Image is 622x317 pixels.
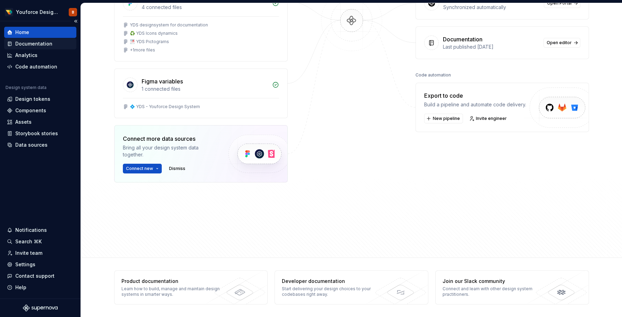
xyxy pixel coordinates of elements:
button: Search ⌘K [4,236,76,247]
a: Code automation [4,61,76,72]
button: Connect new [123,164,162,173]
div: Analytics [15,52,37,59]
a: Settings [4,259,76,270]
a: Invite team [4,247,76,259]
div: Connect and learn with other design system practitioners. [443,286,544,297]
a: Assets [4,116,76,128]
div: Design tokens [15,96,50,103]
span: Connect new [126,166,153,171]
div: B [72,9,74,15]
a: Home [4,27,76,38]
span: Dismiss [169,166,185,171]
div: 💠 YDS - Youforce Design System [130,104,200,109]
div: Notifications [15,227,47,234]
div: Developer documentation [282,278,383,285]
div: Start delivering your design choices to your codebases right away. [282,286,383,297]
div: ♻️ YDS Icons dynamics [130,31,178,36]
div: Storybook stories [15,130,58,137]
div: Code automation [15,63,57,70]
div: Export to code [424,91,526,100]
div: Contact support [15,273,54,279]
button: Dismiss [166,164,188,173]
img: d71a9d63-2575-47e9-9a41-397039c48d97.png [5,8,13,16]
div: 4 connected files [142,4,268,11]
a: Design tokens [4,94,76,105]
a: Figma variables1 connected files💠 YDS - Youforce Design System [114,68,288,118]
button: Youforce Design SystemB [1,5,79,19]
div: Documentation [15,40,52,47]
div: Youforce Design System [16,9,60,16]
button: Contact support [4,270,76,282]
div: 1 connected files [142,86,268,92]
div: Assets [15,119,32,125]
div: Home [15,29,29,36]
span: New pipeline [433,116,460,121]
button: Notifications [4,225,76,236]
a: Join our Slack communityConnect and learn with other design system practitioners. [435,270,589,304]
a: Data sources [4,139,76,151]
div: YDS designsystem for documentation [130,22,208,28]
button: New pipeline [424,114,463,123]
div: Learn how to build, manage and maintain design systems in smarter ways. [121,286,222,297]
a: Analytics [4,50,76,61]
div: Data sources [15,141,48,148]
a: Developer documentationStart delivering your design choices to your codebases right away. [275,270,428,304]
a: Components [4,105,76,116]
span: Open editor [547,40,572,46]
div: Documentation [443,35,482,43]
div: + 1 more files [130,47,155,53]
button: Collapse sidebar [71,16,81,26]
div: Design system data [6,85,47,90]
div: Product documentation [121,278,222,285]
div: Search ⌘K [15,238,42,245]
div: Build a pipeline and automate code delivery. [424,101,526,108]
div: Help [15,284,26,291]
div: Figma variables [142,77,183,86]
div: Connect more data sources [123,135,217,143]
a: Documentation [4,38,76,49]
div: Components [15,107,46,114]
a: Invite engineer [467,114,510,123]
div: Join our Slack community [443,278,544,285]
div: Last published [DATE] [443,43,539,50]
div: Bring all your design system data together. [123,144,217,158]
div: 🌁 YDS Pictograms [130,39,169,44]
svg: Supernova Logo [23,304,58,311]
div: Synchronized automatically [443,4,540,11]
button: Help [4,282,76,293]
a: Open editor [544,38,580,48]
a: Product documentationLearn how to build, manage and maintain design systems in smarter ways. [114,270,268,304]
a: Storybook stories [4,128,76,139]
span: Invite engineer [476,116,507,121]
div: Settings [15,261,35,268]
span: Open Portal [547,0,572,6]
div: Code automation [415,70,451,80]
div: Invite team [15,250,42,257]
